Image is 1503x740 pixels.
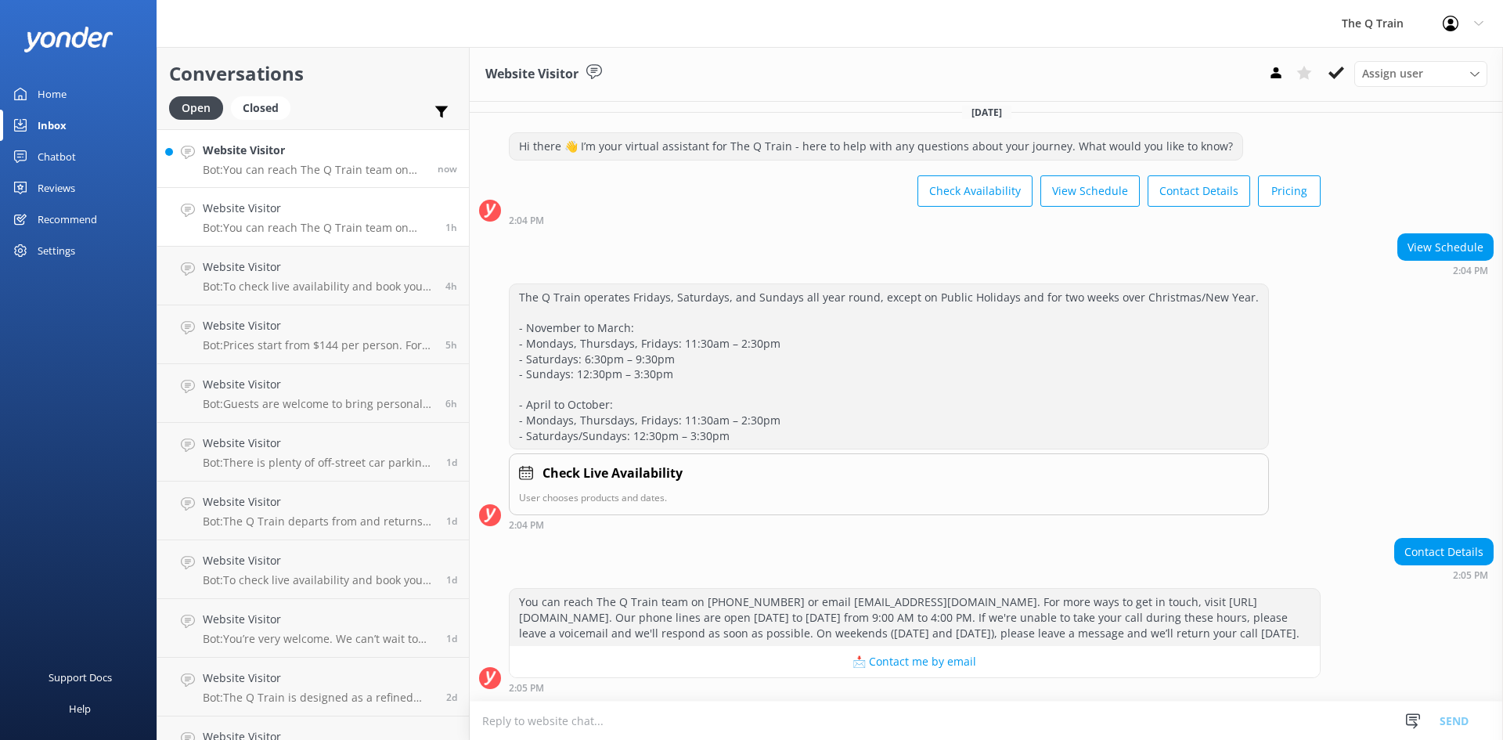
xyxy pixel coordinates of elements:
button: 📩 Contact me by email [510,646,1320,677]
div: Sep 12 2025 02:05pm (UTC +10:00) Australia/Sydney [509,682,1321,693]
a: Website VisitorBot:You’re very welcome. We can’t wait to have you onboard The Q Train.1d [157,599,469,658]
div: Sep 12 2025 02:04pm (UTC +10:00) Australia/Sydney [1397,265,1494,276]
div: Closed [231,96,290,120]
div: Sep 12 2025 02:04pm (UTC +10:00) Australia/Sydney [509,215,1321,226]
h4: Website Visitor [203,317,434,334]
span: Sep 12 2025 11:43am (UTC +10:00) Australia/Sydney [445,280,457,293]
div: Reviews [38,172,75,204]
strong: 2:05 PM [1453,571,1488,580]
div: Help [69,693,91,724]
div: Home [38,78,67,110]
span: Sep 12 2025 09:46am (UTC +10:00) Australia/Sydney [445,397,457,410]
a: Website VisitorBot:There is plenty of off-street car parking at [GEOGRAPHIC_DATA]. The carpark is... [157,423,469,482]
span: Sep 12 2025 10:55am (UTC +10:00) Australia/Sydney [445,338,457,352]
h4: Website Visitor [203,611,434,628]
div: Settings [38,235,75,266]
div: Support Docs [49,662,112,693]
div: You can reach The Q Train team on [PHONE_NUMBER] or email [EMAIL_ADDRESS][DOMAIN_NAME]. For more ... [510,589,1320,646]
span: Sep 10 2025 02:36pm (UTC +10:00) Australia/Sydney [446,691,457,704]
h4: Website Visitor [203,200,434,217]
a: Website VisitorBot:The Q Train is designed as a refined dining experience, but there is no specif... [157,658,469,717]
span: Assign user [1362,65,1423,82]
p: Bot: There is plenty of off-street car parking at [GEOGRAPHIC_DATA]. The carpark is gravel, and w... [203,456,434,470]
span: [DATE] [962,106,1011,119]
p: Bot: To check live availability and book your experience, please visit [URL][DOMAIN_NAME]. [203,573,434,587]
a: Website VisitorBot:To check live availability and book your experience, please visit [URL][DOMAIN... [157,540,469,599]
h4: Website Visitor [203,670,434,687]
a: Website VisitorBot:You can reach The Q Train team on [PHONE_NUMBER] or email [EMAIL_ADDRESS][DOMA... [157,188,469,247]
h2: Conversations [169,59,457,88]
span: Sep 11 2025 08:55am (UTC +10:00) Australia/Sydney [446,573,457,587]
p: Bot: Prices start from $144 per person. For more details on current pricing and inclusions, pleas... [203,338,434,352]
h4: Website Visitor [203,493,434,511]
div: Sep 12 2025 02:04pm (UTC +10:00) Australia/Sydney [509,519,1269,530]
span: Sep 12 2025 04:02pm (UTC +10:00) Australia/Sydney [438,162,457,175]
div: Hi there 👋 I’m your virtual assistant for The Q Train - here to help with any questions about you... [510,133,1242,160]
strong: 2:04 PM [509,521,544,530]
div: Inbox [38,110,67,141]
a: Website VisitorBot:The Q Train departs from and returns to [GEOGRAPHIC_DATA], [GEOGRAPHIC_DATA][P... [157,482,469,540]
div: Sep 12 2025 02:05pm (UTC +10:00) Australia/Sydney [1394,569,1494,580]
h4: Website Visitor [203,142,426,159]
button: View Schedule [1040,175,1140,207]
span: Sep 12 2025 02:05pm (UTC +10:00) Australia/Sydney [445,221,457,234]
a: Website VisitorBot:Prices start from $144 per person. For more details on current pricing and inc... [157,305,469,364]
div: Chatbot [38,141,76,172]
h4: Website Visitor [203,376,434,393]
a: Open [169,99,231,116]
p: Bot: You’re very welcome. We can’t wait to have you onboard The Q Train. [203,632,434,646]
div: Contact Details [1395,539,1493,565]
p: Bot: The Q Train is designed as a refined dining experience, but there is no specific dress code ... [203,691,434,705]
h4: Website Visitor [203,552,434,569]
a: Website VisitorBot:You can reach The Q Train team on [PHONE_NUMBER] or email [EMAIL_ADDRESS][DOMA... [157,129,469,188]
p: Bot: To check live availability and book your experience, please click [URL][DOMAIN_NAME]. [203,280,434,294]
div: Open [169,96,223,120]
button: Contact Details [1148,175,1250,207]
h4: Check Live Availability [542,464,683,484]
h4: Website Visitor [203,258,434,276]
span: Sep 11 2025 12:39pm (UTC +10:00) Australia/Sydney [446,456,457,469]
p: Bot: The Q Train departs from and returns to [GEOGRAPHIC_DATA], [GEOGRAPHIC_DATA][PERSON_NAME][GE... [203,514,434,529]
div: View Schedule [1398,234,1493,261]
p: User chooses products and dates. [519,490,1259,505]
p: Bot: You can reach The Q Train team on [PHONE_NUMBER] or email [EMAIL_ADDRESS][DOMAIN_NAME]. For ... [203,221,434,235]
p: Bot: You can reach The Q Train team on [PHONE_NUMBER] or email [EMAIL_ADDRESS][DOMAIN_NAME]. For ... [203,163,426,177]
span: Sep 11 2025 10:07am (UTC +10:00) Australia/Sydney [446,514,457,528]
h3: Website Visitor [485,64,578,85]
span: Sep 11 2025 08:42am (UTC +10:00) Australia/Sydney [446,632,457,645]
h4: Website Visitor [203,435,434,452]
strong: 2:04 PM [509,216,544,226]
strong: 2:05 PM [509,684,544,693]
div: Assign User [1354,61,1487,86]
button: Check Availability [917,175,1033,207]
div: Recommend [38,204,97,235]
p: Bot: Guests are welcome to bring personal effects, including cameras, onto The Q Train at their o... [203,397,434,411]
a: Website VisitorBot:To check live availability and book your experience, please click [URL][DOMAIN... [157,247,469,305]
div: The Q Train operates Fridays, Saturdays, and Sundays all year round, except on Public Holidays an... [510,284,1268,449]
button: Pricing [1258,175,1321,207]
a: Closed [231,99,298,116]
img: yonder-white-logo.png [23,27,114,52]
strong: 2:04 PM [1453,266,1488,276]
a: Website VisitorBot:Guests are welcome to bring personal effects, including cameras, onto The Q Tr... [157,364,469,423]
